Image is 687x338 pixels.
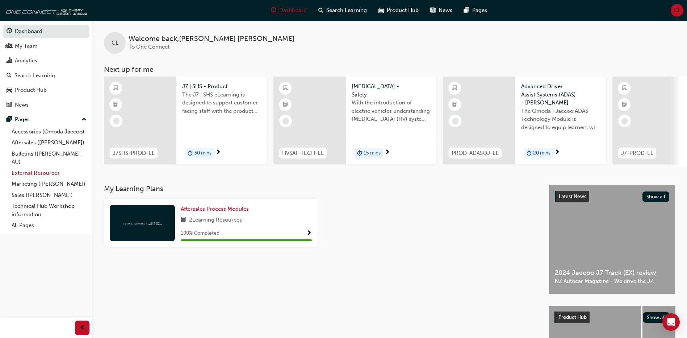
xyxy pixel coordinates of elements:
a: Product HubShow all [554,312,670,323]
span: duration-icon [357,149,362,158]
a: Latest NewsShow all2024 Jaecoo J7 Track (EX) reviewNZ Autocar Magazine - We drive the J7. [549,185,675,294]
span: learningRecordVerb_NONE-icon [452,118,458,124]
span: booktick-icon [622,100,627,110]
a: news-iconNews [424,3,458,18]
span: Aftersales Process Modules [181,206,249,212]
span: chart-icon [7,58,12,64]
a: Sales ([PERSON_NAME]) [9,190,89,201]
span: HVSAF-TECH-EL [282,149,324,157]
span: duration-icon [188,149,193,158]
span: learningRecordVerb_NONE-icon [282,118,289,124]
div: Product Hub [15,86,47,94]
span: learningResourceType_ELEARNING-icon [283,84,288,93]
span: pages-icon [464,6,469,15]
span: duration-icon [527,149,532,158]
span: With the introduction of electric vehicles understanding [MEDICAL_DATA] (HV) systems is critical ... [352,99,431,123]
a: pages-iconPages [458,3,493,18]
span: To One Connect [129,44,169,50]
span: car-icon [378,6,384,15]
button: Show Progress [306,229,312,238]
div: My Team [15,42,38,50]
a: All Pages [9,220,89,231]
span: pages-icon [7,116,12,123]
span: PROD-ADASOJ-EL [452,149,499,157]
div: Open Intercom Messenger [662,313,680,331]
span: J7 | SHS - Product [182,82,261,91]
span: Product Hub [387,6,419,15]
a: HVSAF-TECH-EL[MEDICAL_DATA] - SafetyWith the introduction of electric vehicles understanding [MED... [273,77,436,164]
span: learningRecordVerb_NONE-icon [113,118,120,124]
span: The Omoda | Jaecoo ADAS Technology Module is designed to equip learners with essential knowledge ... [521,107,600,132]
span: Search Learning [326,6,367,15]
span: Pages [472,6,487,15]
span: Latest News [559,193,586,199]
span: search-icon [7,73,12,79]
a: Aftersales ([PERSON_NAME]) [9,137,89,148]
button: Show all [642,191,670,202]
span: book-icon [181,216,186,225]
a: News [3,98,89,112]
img: oneconnect [4,3,87,17]
a: Product Hub [3,83,89,97]
span: guage-icon [7,28,12,35]
span: booktick-icon [283,100,288,110]
h3: My Learning Plans [104,185,537,193]
a: Technical Hub Workshop information [9,201,89,220]
span: 30 mins [194,149,211,157]
div: News [15,101,29,109]
span: 15 mins [364,149,381,157]
span: news-icon [7,102,12,108]
a: Aftersales Process Modules [181,205,252,213]
a: PROD-ADASOJ-ELAdvanced Driver Assist Systems (ADAS) - [PERSON_NAME]The Omoda | Jaecoo ADAS Techno... [443,77,606,164]
span: CL [674,6,680,15]
a: J7SHS-PROD-ELJ7 | SHS - ProductThe J7 | SHS eLearning is designed to support customer facing staf... [104,77,267,164]
span: Product Hub [558,314,587,320]
span: CL [112,39,118,47]
span: guage-icon [271,6,276,15]
span: 20 mins [533,149,550,157]
a: Marketing ([PERSON_NAME]) [9,178,89,190]
img: oneconnect [122,219,162,226]
button: Pages [3,113,89,126]
a: Bulletins ([PERSON_NAME] - AU) [9,148,89,168]
div: Pages [15,115,30,124]
span: Show Progress [306,230,312,237]
div: Analytics [15,57,37,65]
div: Search Learning [14,71,55,80]
span: [MEDICAL_DATA] - Safety [352,82,431,99]
a: Analytics [3,54,89,67]
span: News [439,6,452,15]
span: people-icon [7,43,12,50]
h3: Next up for me [92,65,687,74]
span: learningResourceType_ELEARNING-icon [452,84,457,93]
button: Show all [643,312,670,323]
span: The J7 | SHS eLearning is designed to support customer facing staff with the product and sales in... [182,91,261,115]
span: learningResourceType_ELEARNING-icon [113,84,118,93]
a: Latest NewsShow all [555,191,669,202]
span: Advanced Driver Assist Systems (ADAS) - [PERSON_NAME] [521,82,600,107]
a: Dashboard [3,25,89,38]
span: news-icon [430,6,436,15]
span: booktick-icon [113,100,118,110]
span: Welcome back , [PERSON_NAME] [PERSON_NAME] [129,35,294,43]
a: car-iconProduct Hub [373,3,424,18]
span: 2 Learning Resources [189,216,242,225]
button: CL [671,4,683,17]
a: External Resources [9,168,89,179]
a: guage-iconDashboard [265,3,313,18]
span: search-icon [318,6,323,15]
span: learningRecordVerb_NONE-icon [621,118,628,124]
span: learningResourceType_ELEARNING-icon [622,84,627,93]
a: Search Learning [3,69,89,82]
span: J7-PROD-EL [621,149,653,157]
span: booktick-icon [452,100,457,110]
button: DashboardMy TeamAnalyticsSearch LearningProduct HubNews [3,23,89,113]
span: 100 % Completed [181,229,219,238]
span: prev-icon [80,323,85,333]
span: J7SHS-PROD-EL [113,149,155,157]
span: next-icon [554,149,560,156]
span: up-icon [81,115,87,124]
a: Accessories (Omoda Jaecoo) [9,126,89,137]
span: next-icon [385,149,390,156]
span: Dashboard [279,6,307,15]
